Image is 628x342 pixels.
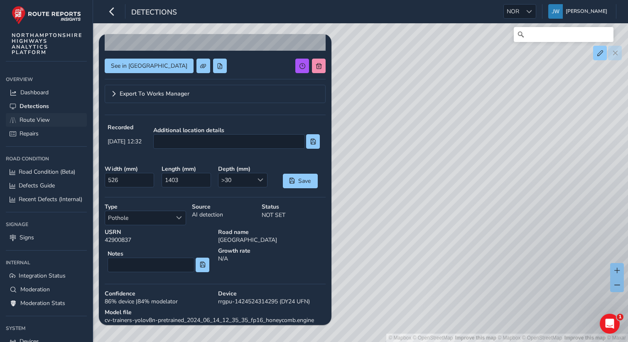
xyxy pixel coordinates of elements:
span: Integration Status [19,272,66,280]
span: Road Condition (Beta) [19,168,75,176]
span: Defects Guide [19,182,55,189]
img: diamond-layout [548,4,563,19]
div: Signage [6,218,87,231]
span: 1 [617,314,623,320]
div: Select a type [172,211,186,225]
span: NORTHAMPTONSHIRE HIGHWAYS ANALYTICS PLATFORM [12,32,83,55]
div: 42900837 [102,225,215,247]
a: Defects Guide [6,179,87,192]
span: NOR [504,5,522,18]
a: Expand [105,85,326,103]
a: Integration Status [6,269,87,283]
span: >30 [218,173,253,187]
strong: Width ( mm ) [105,165,156,173]
strong: Recorded [108,123,142,131]
span: Export To Works Manager [120,91,189,97]
strong: Road name [218,228,326,236]
span: Dashboard [20,89,49,96]
a: Road Condition (Beta) [6,165,87,179]
strong: Type [105,203,186,211]
strong: Growth rate [218,247,326,255]
span: Moderation Stats [20,299,65,307]
strong: Device [218,290,326,298]
span: Detections [20,102,49,110]
div: Overview [6,73,87,86]
strong: Source [192,203,256,211]
strong: Confidence [105,290,212,298]
div: [GEOGRAPHIC_DATA] [215,225,329,247]
span: Signs [20,234,34,241]
div: rrgpu-1424524314295 (DY24 UFN) [215,287,329,308]
div: 86 % device | 84 % modelator [102,287,215,308]
button: Save [283,174,318,188]
p: NOT SET [262,211,326,219]
strong: Notes [108,250,209,258]
img: rr logo [12,6,81,25]
a: Recent Defects (Internal) [6,192,87,206]
div: System [6,322,87,335]
span: See in [GEOGRAPHIC_DATA] [111,62,187,70]
a: Moderation [6,283,87,296]
span: [DATE] 12:32 [108,138,142,145]
span: Detections [131,7,177,19]
a: Route View [6,113,87,127]
button: See in Route View [105,59,194,73]
a: Moderation Stats [6,296,87,310]
span: Repairs [20,130,39,138]
a: Detections [6,99,87,113]
div: N/A [215,244,329,278]
strong: Model file [105,308,326,316]
span: Pothole [105,211,172,225]
strong: Depth ( mm ) [218,165,269,173]
strong: USRN [105,228,212,236]
span: Save [298,177,312,185]
input: Search [514,27,613,42]
strong: Length ( mm ) [162,165,213,173]
div: AI detection [189,200,259,228]
div: cv-trainers-yolov8n-pretrained_2024_06_14_12_35_35_fp16_honeycomb.engine [102,305,329,327]
span: Moderation [20,285,50,293]
div: Internal [6,256,87,269]
iframe: Intercom live chat [600,314,620,334]
span: [PERSON_NAME] [566,4,607,19]
strong: Status [262,203,326,211]
a: Repairs [6,127,87,140]
button: [PERSON_NAME] [548,4,610,19]
strong: Additional location details [153,126,320,134]
a: Dashboard [6,86,87,99]
div: Road Condition [6,153,87,165]
span: Route View [20,116,50,124]
a: Signs [6,231,87,244]
span: Recent Defects (Internal) [19,195,82,203]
